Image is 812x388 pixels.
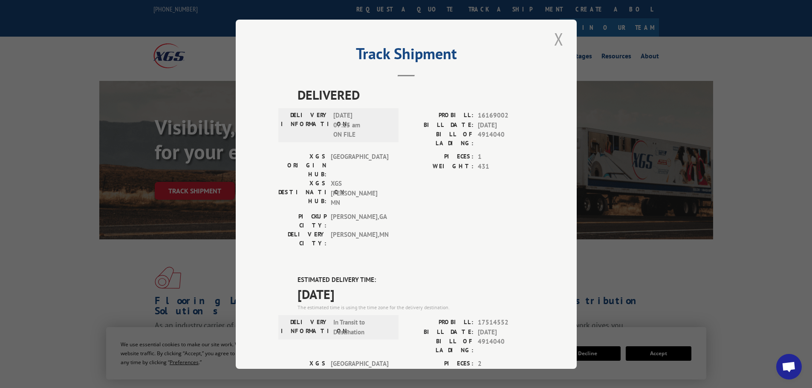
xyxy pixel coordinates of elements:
[331,359,388,386] span: [GEOGRAPHIC_DATA]
[478,359,534,369] span: 2
[406,368,474,378] label: WEIGHT:
[298,304,534,311] div: The estimated time is using the time zone for the delivery destination.
[478,318,534,328] span: 17514552
[331,212,388,230] span: [PERSON_NAME] , GA
[298,285,534,304] span: [DATE]
[478,111,534,121] span: 16169002
[331,230,388,247] span: [PERSON_NAME] , MN
[478,152,534,162] span: 1
[298,275,534,285] label: ESTIMATED DELIVERY TIME:
[278,48,534,64] h2: Track Shipment
[406,120,474,130] label: BILL DATE:
[278,359,327,386] label: XGS ORIGIN HUB:
[278,179,327,208] label: XGS DESTINATION HUB:
[478,130,534,148] span: 4914040
[776,354,802,379] a: Open chat
[333,318,391,337] span: In Transit to Destination
[406,327,474,337] label: BILL DATE:
[478,368,534,378] span: 449
[278,212,327,230] label: PICKUP CITY:
[552,27,566,51] button: Close modal
[298,85,534,104] span: DELIVERED
[406,130,474,148] label: BILL OF LADING:
[331,179,388,208] span: XGS [PERSON_NAME] MN
[406,161,474,171] label: WEIGHT:
[331,152,388,179] span: [GEOGRAPHIC_DATA]
[406,152,474,162] label: PIECES:
[281,111,329,140] label: DELIVERY INFORMATION:
[278,230,327,247] label: DELIVERY CITY:
[406,359,474,369] label: PIECES:
[478,161,534,171] span: 431
[406,337,474,355] label: BILL OF LADING:
[278,152,327,179] label: XGS ORIGIN HUB:
[333,111,391,140] span: [DATE] 07:15 am ON FILE
[281,318,329,337] label: DELIVERY INFORMATION:
[478,337,534,355] span: 4914040
[478,327,534,337] span: [DATE]
[406,318,474,328] label: PROBILL:
[406,111,474,121] label: PROBILL:
[478,120,534,130] span: [DATE]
